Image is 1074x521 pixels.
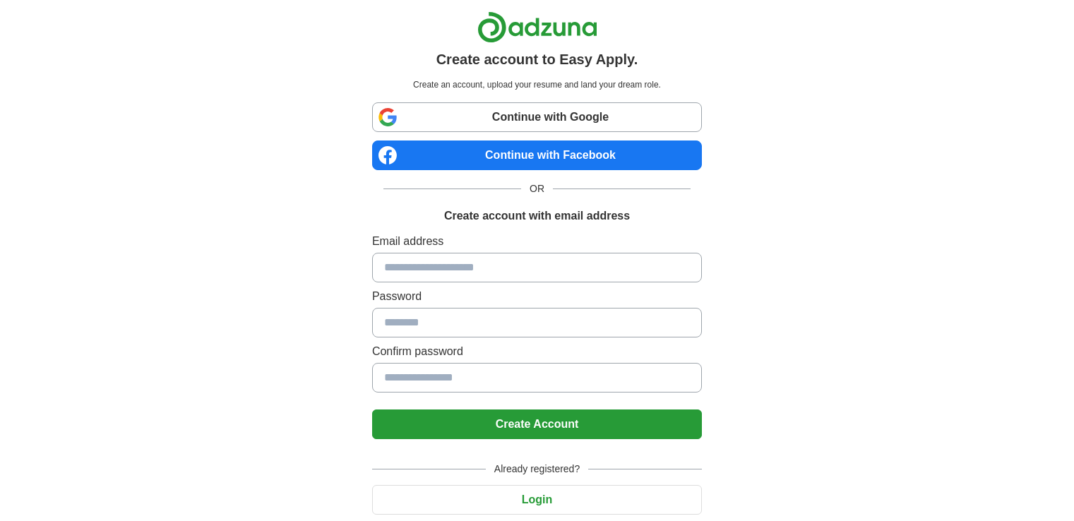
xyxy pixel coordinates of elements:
[444,208,630,224] h1: Create account with email address
[477,11,597,43] img: Adzuna logo
[372,140,702,170] a: Continue with Facebook
[372,485,702,515] button: Login
[486,462,588,477] span: Already registered?
[372,102,702,132] a: Continue with Google
[372,233,702,250] label: Email address
[436,49,638,70] h1: Create account to Easy Apply.
[372,343,702,360] label: Confirm password
[372,288,702,305] label: Password
[372,493,702,505] a: Login
[521,181,553,196] span: OR
[375,78,699,91] p: Create an account, upload your resume and land your dream role.
[372,409,702,439] button: Create Account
